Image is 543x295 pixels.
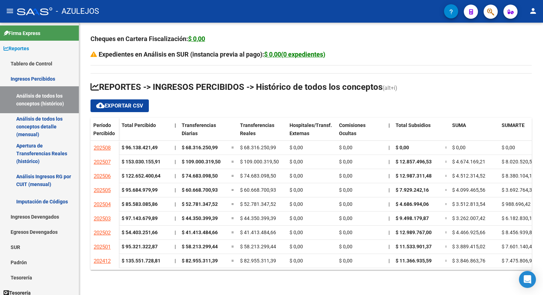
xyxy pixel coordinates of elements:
span: SUMA [452,122,466,128]
span: $ 0,00 [290,173,303,179]
span: $ 0,00 [339,173,352,179]
span: Total Subsidios [396,122,431,128]
span: $ 0,00 [502,145,515,150]
span: | [389,230,390,235]
span: $ 0,00 [339,215,352,221]
span: SUMARTE [502,122,525,128]
span: = [231,244,234,249]
span: $ 0,00 [452,145,466,150]
strong: $ 95.321.322,87 [122,244,158,249]
span: | [389,215,390,221]
span: = [445,159,448,164]
mat-icon: cloud_download [96,101,105,110]
span: = [231,145,234,150]
span: $ 12.989.767,00 [396,230,432,235]
span: $ 3.889.415,02 [452,244,485,249]
span: $ 7.601.140,42 [502,244,535,249]
span: $ 12.857.496,53 [396,159,432,164]
datatable-header-cell: Transferencias Diarias [179,118,228,147]
span: $ 4.686.994,06 [396,201,429,207]
span: $ 68.316.250,99 [182,145,218,150]
span: | [389,159,390,164]
span: = [231,230,234,235]
span: Comisiones Ocultas [339,122,366,136]
strong: $ 153.030.155,91 [122,159,160,164]
span: Reportes [4,45,29,52]
span: $ 0,00 [290,145,303,150]
span: $ 8.020.520,57 [502,159,535,164]
span: Período Percibido [93,122,115,136]
datatable-header-cell: Total Percibido [119,118,172,147]
span: = [445,230,448,235]
span: $ 11.533.901,37 [396,244,432,249]
span: $ 0,00 [290,244,303,249]
span: $ 3.692.764,32 [502,187,535,193]
span: Total Percibido [122,122,156,128]
span: = [445,258,448,264]
span: $ 82.955.311,39 [240,258,276,264]
span: | [175,173,176,179]
span: | [175,159,176,164]
span: $ 4.674.169,21 [452,159,485,164]
span: REPORTES -> INGRESOS PERCIBIDOS -> Histórico de todos los conceptos [90,82,383,92]
strong: $ 135.551.728,81 [122,258,160,264]
span: 202505 [94,187,111,193]
span: $ 58.213.299,44 [182,244,218,249]
span: = [445,244,448,249]
div: $ 0,00(0 expedientes) [264,50,325,59]
datatable-header-cell: Transferencias Reales [237,118,287,147]
span: | [175,244,176,249]
span: = [445,201,448,207]
span: $ 3.512.813,54 [452,201,485,207]
span: Hospitales/Transf. Externas [290,122,332,136]
span: $ 3.846.863,76 [452,258,485,264]
span: $ 0,00 [396,145,409,150]
span: $ 12.987.311,48 [396,173,432,179]
span: $ 41.413.484,66 [240,230,276,235]
span: $ 60.668.700,93 [240,187,276,193]
span: 202507 [94,159,111,165]
span: = [231,215,234,221]
span: | [389,258,390,264]
strong: Expedientes en Análisis en SUR (instancia previa al pago): [99,51,325,58]
span: | [389,122,390,128]
span: 202501 [94,244,111,250]
span: $ 0,00 [290,201,303,207]
span: $ 0,00 [339,258,352,264]
datatable-header-cell: Hospitales/Transf. Externas [287,118,336,147]
span: $ 0,00 [339,187,352,193]
span: $ 74.683.098,50 [240,173,276,179]
span: $ 4.466.925,66 [452,230,485,235]
span: $ 0,00 [290,187,303,193]
span: | [389,201,390,207]
span: | [175,122,176,128]
span: = [445,173,448,179]
span: $ 0,00 [290,258,303,264]
span: $ 44.350.399,39 [182,215,218,221]
span: = [231,173,234,179]
span: $ 0,00 [290,230,303,235]
span: | [389,244,390,249]
span: $ 68.316.250,99 [240,145,276,150]
datatable-header-cell: | [386,118,393,147]
span: = [231,201,234,207]
span: 202412 [94,258,111,264]
span: $ 60.668.700,93 [182,187,218,193]
span: | [389,145,390,150]
span: | [175,187,176,193]
datatable-header-cell: Comisiones Ocultas [336,118,386,147]
span: $ 58.213.299,44 [240,244,276,249]
span: 202504 [94,201,111,208]
span: | [175,215,176,221]
span: $ 52.781.347,52 [240,201,276,207]
span: $ 44.350.399,39 [240,215,276,221]
datatable-header-cell: Total Subsidios [393,118,442,147]
span: | [175,145,176,150]
span: 202503 [94,215,111,222]
span: $ 9.498.179,87 [396,215,429,221]
span: | [175,230,176,235]
span: = [445,145,448,150]
span: $ 0,00 [339,201,352,207]
div: Open Intercom Messenger [519,271,536,288]
span: $ 41.413.484,66 [182,230,218,235]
